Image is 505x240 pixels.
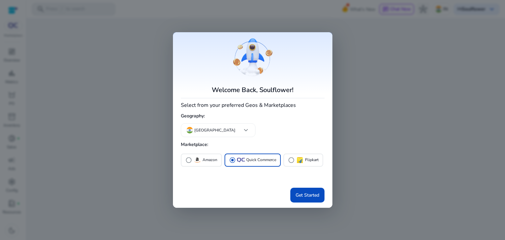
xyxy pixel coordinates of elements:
h5: Geography: [181,111,325,122]
span: keyboard_arrow_down [242,126,250,134]
p: Quick Commerce [246,156,276,163]
img: in.svg [186,127,193,133]
span: radio_button_unchecked [288,157,295,163]
span: Get Started [296,192,319,199]
p: [GEOGRAPHIC_DATA] [194,127,235,133]
img: flipkart.svg [296,156,304,164]
span: radio_button_checked [229,157,236,163]
img: amazon.svg [193,156,201,164]
p: Flipkart [305,156,319,163]
span: radio_button_unchecked [185,157,192,163]
button: Get Started [290,188,325,203]
h5: Marketplace: [181,139,325,150]
p: Amazon [203,156,217,163]
img: QC-logo.svg [237,158,245,162]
